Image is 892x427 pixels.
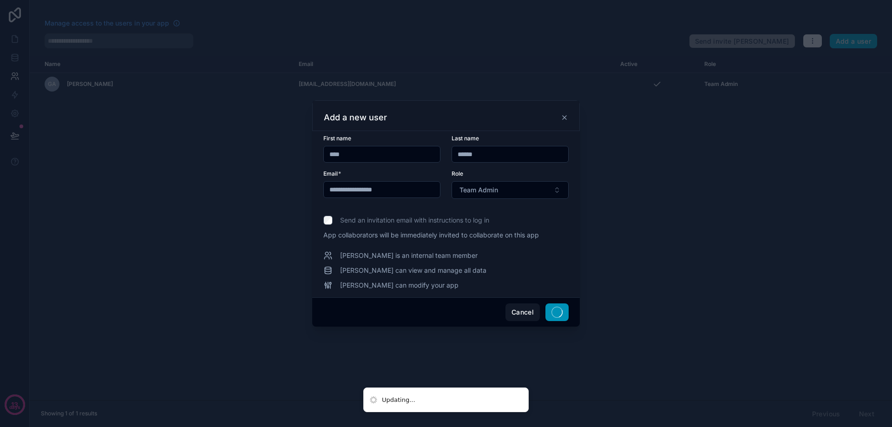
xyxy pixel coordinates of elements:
[340,251,478,260] span: [PERSON_NAME] is an internal team member
[323,230,569,240] span: App collaborators will be immediately invited to collaborate on this app
[340,216,489,225] span: Send an invitation email with instructions to log in
[505,303,540,321] button: Cancel
[323,170,338,177] span: Email
[340,281,459,290] span: [PERSON_NAME] can modify your app
[323,135,351,142] span: First name
[452,181,569,199] button: Select Button
[459,185,498,195] span: Team Admin
[452,170,463,177] span: Role
[340,266,486,275] span: [PERSON_NAME] can view and manage all data
[382,395,415,405] div: Updating...
[452,135,479,142] span: Last name
[324,112,387,123] h3: Add a new user
[323,216,333,225] input: Send an invitation email with instructions to log in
